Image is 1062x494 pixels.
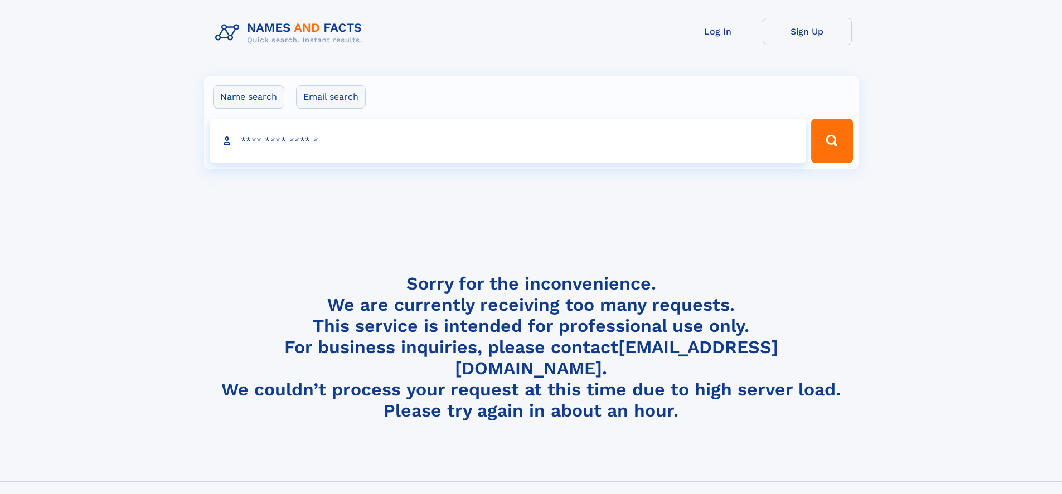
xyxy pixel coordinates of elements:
[296,85,366,109] label: Email search
[211,18,371,48] img: Logo Names and Facts
[213,85,284,109] label: Name search
[211,273,852,422] h4: Sorry for the inconvenience. We are currently receiving too many requests. This service is intend...
[210,119,807,163] input: search input
[673,18,763,45] a: Log In
[811,119,852,163] button: Search Button
[763,18,852,45] a: Sign Up
[455,336,778,379] a: [EMAIL_ADDRESS][DOMAIN_NAME]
